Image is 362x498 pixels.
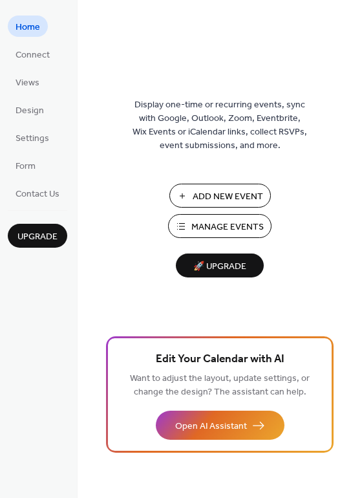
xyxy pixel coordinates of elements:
[156,351,284,369] span: Edit Your Calendar with AI
[168,214,271,238] button: Manage Events
[16,160,36,173] span: Form
[133,98,307,153] span: Display one-time or recurring events, sync with Google, Outlook, Zoom, Eventbrite, Wix Events or ...
[16,76,39,90] span: Views
[191,221,264,234] span: Manage Events
[16,104,44,118] span: Design
[16,188,59,201] span: Contact Us
[16,132,49,146] span: Settings
[130,370,310,401] span: Want to adjust the layout, update settings, or change the design? The assistant can help.
[16,49,50,62] span: Connect
[8,155,43,176] a: Form
[184,258,256,276] span: 🚀 Upgrade
[16,21,40,34] span: Home
[8,99,52,120] a: Design
[8,182,67,204] a: Contact Us
[175,420,247,433] span: Open AI Assistant
[8,16,48,37] a: Home
[8,71,47,92] a: Views
[8,127,57,148] a: Settings
[169,184,271,208] button: Add New Event
[8,43,58,65] a: Connect
[193,190,263,204] span: Add New Event
[156,411,284,440] button: Open AI Assistant
[8,224,67,248] button: Upgrade
[17,230,58,244] span: Upgrade
[176,254,264,277] button: 🚀 Upgrade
